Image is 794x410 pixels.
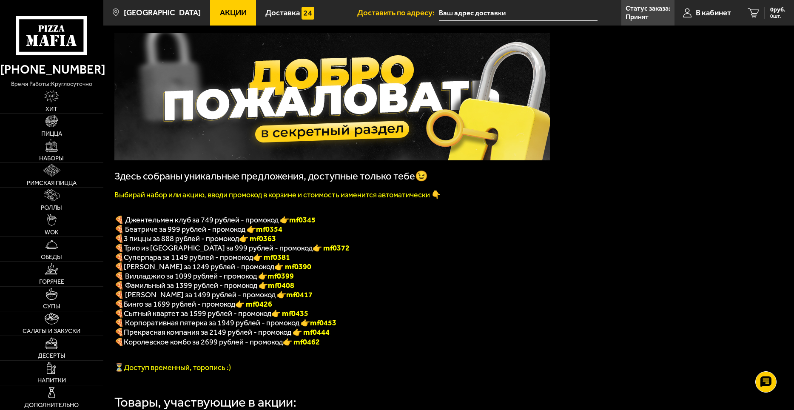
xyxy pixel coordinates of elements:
[114,337,124,347] font: 🍕
[114,262,124,271] b: 🍕
[271,309,308,318] b: 👉 mf0435
[253,253,290,262] font: 👉 mf0381
[114,290,313,299] span: 🍕 [PERSON_NAME] за 1499 рублей - промокод 👉
[41,205,62,211] span: Роллы
[27,180,77,186] span: Римская пицца
[357,9,439,17] span: Доставить по адресу:
[124,299,235,309] span: Бинго за 1699 рублей - промокод
[114,299,124,309] b: 🍕
[114,396,296,409] div: Товары, участвующие в акции:
[114,234,124,243] font: 🍕
[256,225,282,234] b: mf0354
[268,281,294,290] b: mf0408
[313,243,350,253] font: 👉 mf0372
[124,9,201,17] span: [GEOGRAPHIC_DATA]
[114,243,124,253] font: 🍕
[310,318,336,327] b: mf0453
[43,303,60,309] span: Супы
[41,131,62,137] span: Пицца
[39,279,64,285] span: Горячее
[38,353,65,359] span: Десерты
[114,253,124,262] font: 🍕
[45,229,59,235] span: WOK
[626,14,649,20] p: Принят
[274,262,311,271] b: 👉 mf0390
[39,155,64,161] span: Наборы
[114,318,336,327] span: 🍕 Корпоративная пятерка за 1949 рублей - промокод 👉
[439,5,598,21] span: бульвар Новаторов, 86, подъезд 7
[265,9,300,17] span: Доставка
[268,271,294,281] b: mf0399
[293,327,330,337] font: 👉 mf0444
[283,337,320,347] font: 👉 mf0462
[239,234,276,243] font: 👉 mf0363
[286,290,313,299] b: mf0417
[770,7,785,13] span: 0 руб.
[41,254,62,260] span: Обеды
[124,337,283,347] span: Королевское комбо за 2699 рублей - промокод
[439,5,598,21] input: Ваш адрес доставки
[289,215,316,225] b: mf0345
[124,243,313,253] span: Трио из [GEOGRAPHIC_DATA] за 999 рублей - промокод
[626,5,670,12] p: Статус заказа:
[114,309,124,318] b: 🍕
[124,253,253,262] span: Суперпара за 1149 рублей - промокод
[114,327,124,337] font: 🍕
[46,106,57,112] span: Хит
[114,363,231,372] span: ⏳Доступ временный, торопись :)
[770,14,785,19] span: 0 шт.
[114,215,316,225] span: 🍕 Джентельмен клуб за 749 рублей - промокод 👉
[124,234,239,243] span: 3 пиццы за 888 рублей - промокод
[114,271,294,281] span: 🍕 Вилладжио за 1099 рублей - промокод 👉
[114,225,282,234] span: 🍕 Беатриче за 999 рублей - промокод 👉
[302,7,314,19] img: 15daf4d41897b9f0e9f617042186c801.svg
[124,262,274,271] span: [PERSON_NAME] за 1249 рублей - промокод
[24,402,79,408] span: Дополнительно
[114,281,294,290] span: 🍕 Фамильный за 1399 рублей - промокод 👉
[235,299,272,309] b: 👉 mf0426
[114,170,428,182] span: Здесь собраны уникальные предложения, доступные только тебе😉
[124,327,293,337] span: Прекрасная компания за 2149 рублей - промокод
[220,9,247,17] span: Акции
[23,328,80,334] span: Салаты и закуски
[124,309,271,318] span: Сытный квартет за 1599 рублей - промокод
[37,377,66,383] span: Напитки
[696,9,731,17] span: В кабинет
[114,33,550,160] img: 1024x1024
[114,190,441,199] font: Выбирай набор или акцию, вводи промокод в корзине и стоимость изменится автоматически 👇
